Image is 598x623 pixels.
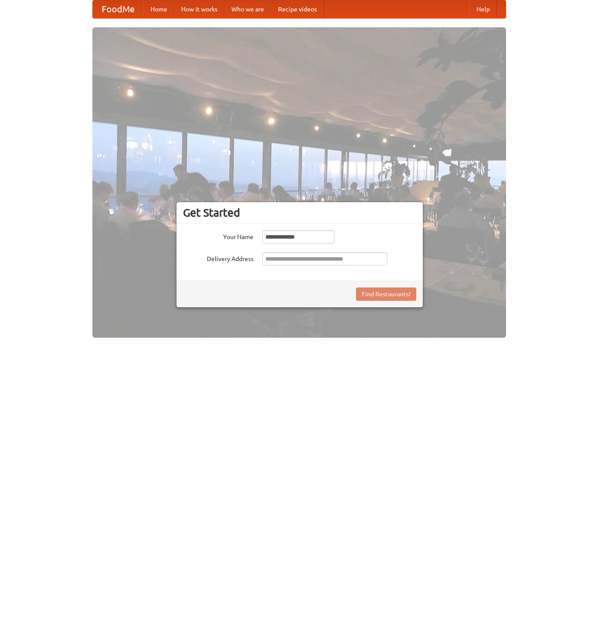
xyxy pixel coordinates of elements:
[183,252,253,263] label: Delivery Address
[271,0,324,18] a: Recipe videos
[224,0,271,18] a: Who we are
[143,0,174,18] a: Home
[93,0,143,18] a: FoodMe
[174,0,224,18] a: How it works
[183,230,253,241] label: Your Name
[183,206,416,219] h3: Get Started
[356,288,416,301] button: Find Restaurants!
[470,0,497,18] a: Help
